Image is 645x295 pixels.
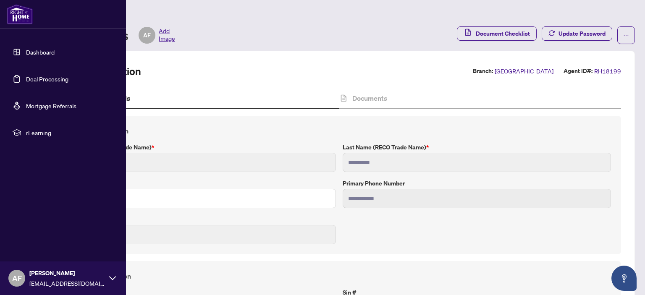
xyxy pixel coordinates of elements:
[26,48,55,56] a: Dashboard
[623,32,629,38] span: ellipsis
[26,128,113,137] span: rLearning
[29,279,105,288] span: [EMAIL_ADDRESS][DOMAIN_NAME]
[343,143,611,152] label: Last Name (RECO Trade Name)
[558,27,606,40] span: Update Password
[12,272,22,284] span: AF
[143,31,151,40] span: AF
[352,93,387,103] h4: Documents
[473,66,493,76] label: Branch:
[159,27,175,44] span: Add Image
[495,66,553,76] span: [GEOGRAPHIC_DATA]
[343,179,611,188] label: Primary Phone Number
[29,269,105,278] span: [PERSON_NAME]
[611,266,637,291] button: Open asap
[542,26,612,41] button: Update Password
[68,215,336,224] label: E-mail Address
[564,66,593,76] label: Agent ID#:
[68,179,336,188] label: Legal Name
[26,102,76,110] a: Mortgage Referrals
[68,126,611,136] h4: Contact Information
[68,143,336,152] label: First Name (RECO Trade Name)
[594,66,621,76] span: RH18199
[68,271,611,281] h4: Personal Information
[476,27,530,40] span: Document Checklist
[7,4,33,24] img: logo
[26,75,68,83] a: Deal Processing
[457,26,537,41] button: Document Checklist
